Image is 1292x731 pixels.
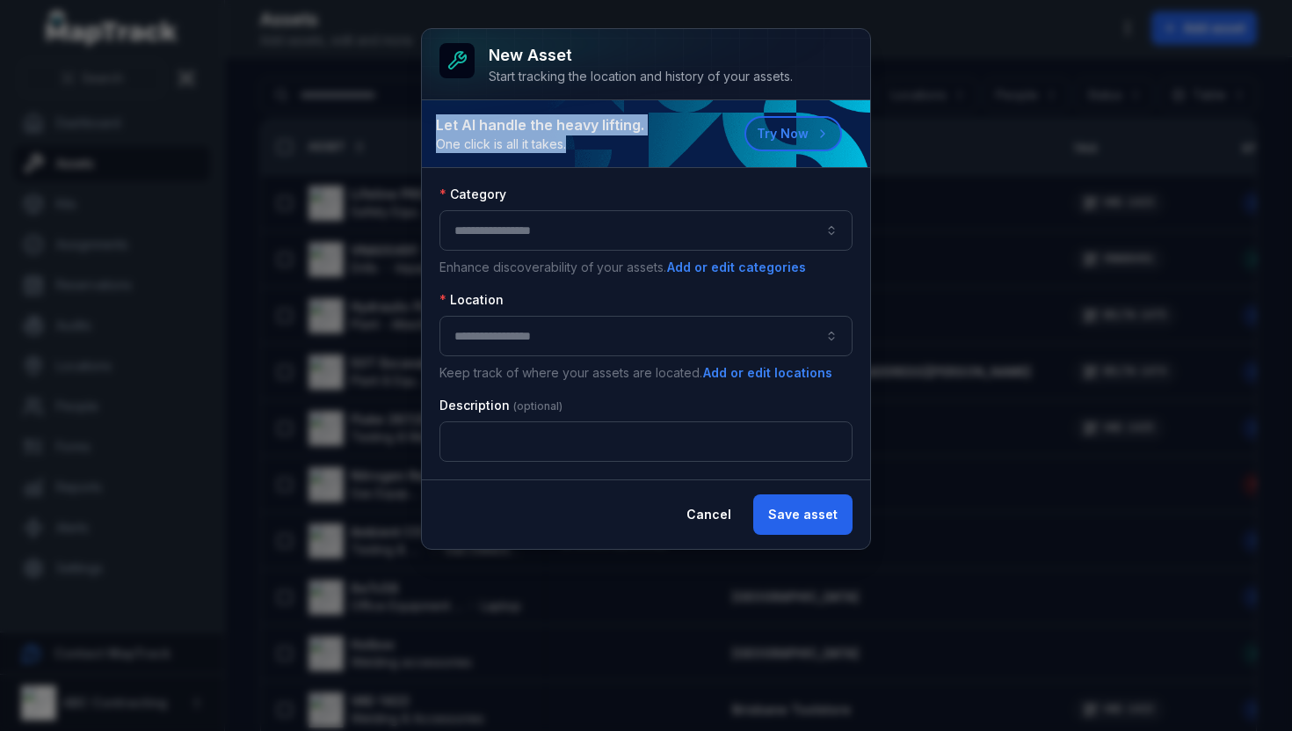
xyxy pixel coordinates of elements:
[753,494,853,535] button: Save asset
[439,397,563,414] label: Description
[666,258,807,277] button: Add or edit categories
[436,114,644,135] strong: Let AI handle the heavy lifting.
[436,135,644,153] span: One click is all it takes.
[702,363,833,383] button: Add or edit locations
[671,494,746,535] button: Cancel
[489,43,793,68] h3: New asset
[489,68,793,85] div: Start tracking the location and history of your assets.
[744,116,842,151] button: Try Now
[439,291,504,309] label: Location
[439,186,506,203] label: Category
[439,258,853,277] p: Enhance discoverability of your assets.
[439,363,853,383] p: Keep track of where your assets are located.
